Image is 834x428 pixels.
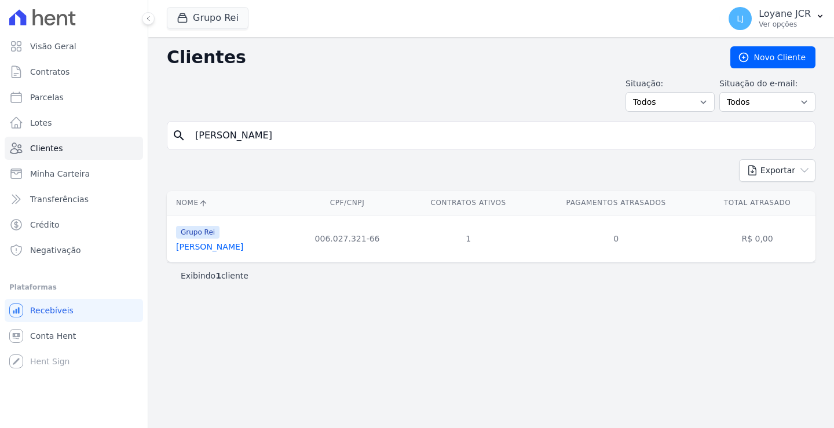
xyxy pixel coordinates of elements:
label: Situação do e-mail: [719,78,815,90]
a: Conta Hent [5,324,143,347]
span: LJ [737,14,744,23]
th: Total Atrasado [699,191,815,215]
input: Buscar por nome, CPF ou e-mail [188,124,810,147]
p: Ver opções [759,20,811,29]
span: Recebíveis [30,305,74,316]
a: Parcelas [5,86,143,109]
span: Contratos [30,66,69,78]
td: 006.027.321-66 [291,215,404,262]
button: Grupo Rei [167,7,248,29]
p: Loyane JCR [759,8,811,20]
button: LJ Loyane JCR Ver opções [719,2,834,35]
span: Transferências [30,193,89,205]
a: Crédito [5,213,143,236]
h2: Clientes [167,47,712,68]
th: CPF/CNPJ [291,191,404,215]
a: Contratos [5,60,143,83]
td: 0 [533,215,699,262]
span: Clientes [30,142,63,154]
a: Visão Geral [5,35,143,58]
b: 1 [215,271,221,280]
label: Situação: [625,78,715,90]
p: Exibindo cliente [181,270,248,281]
div: Plataformas [9,280,138,294]
span: Visão Geral [30,41,76,52]
a: Novo Cliente [730,46,815,68]
a: [PERSON_NAME] [176,242,243,251]
span: Conta Hent [30,330,76,342]
span: Crédito [30,219,60,231]
span: Parcelas [30,92,64,103]
a: Minha Carteira [5,162,143,185]
span: Lotes [30,117,52,129]
a: Clientes [5,137,143,160]
td: 1 [404,215,533,262]
span: Grupo Rei [176,226,220,239]
a: Lotes [5,111,143,134]
th: Nome [167,191,291,215]
a: Negativação [5,239,143,262]
a: Transferências [5,188,143,211]
button: Exportar [739,159,815,182]
th: Contratos Ativos [404,191,533,215]
td: R$ 0,00 [699,215,815,262]
span: Negativação [30,244,81,256]
i: search [172,129,186,142]
span: Minha Carteira [30,168,90,180]
a: Recebíveis [5,299,143,322]
th: Pagamentos Atrasados [533,191,699,215]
